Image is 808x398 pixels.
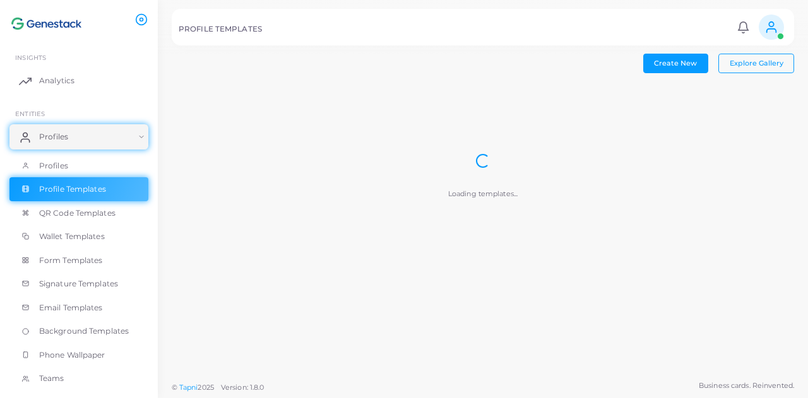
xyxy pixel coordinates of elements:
p: Loading templates... [448,189,518,199]
span: Profiles [39,160,68,172]
a: Teams [9,366,148,390]
span: ENTITIES [15,110,45,117]
span: 2025 [198,382,213,393]
span: Background Templates [39,325,129,337]
img: logo [11,12,81,35]
span: Profile Templates [39,184,106,195]
button: Explore Gallery [718,54,794,73]
span: INSIGHTS [15,54,46,61]
a: Wallet Templates [9,225,148,249]
span: Signature Templates [39,278,118,290]
span: Profiles [39,131,68,143]
a: Phone Wallpaper [9,343,148,367]
a: Form Templates [9,249,148,272]
a: Background Templates [9,319,148,343]
span: QR Code Templates [39,208,116,219]
span: Email Templates [39,302,103,313]
a: QR Code Templates [9,201,148,225]
a: Profiles [9,124,148,149]
span: Wallet Templates [39,231,105,242]
h5: PROFILE TEMPLATES [179,25,262,33]
span: © [172,382,264,393]
button: Create New [643,54,708,73]
span: Teams [39,373,64,384]
a: Analytics [9,68,148,93]
span: Business cards. Reinvented. [699,380,794,391]
span: Version: 1.8.0 [221,383,264,392]
span: Create New [654,59,697,67]
span: Phone Wallpaper [39,349,105,361]
span: Explore Gallery [730,59,783,67]
a: Profiles [9,154,148,178]
a: Email Templates [9,296,148,320]
a: Signature Templates [9,272,148,296]
a: Tapni [179,383,198,392]
a: Profile Templates [9,177,148,201]
span: Analytics [39,75,74,86]
span: Form Templates [39,255,103,266]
